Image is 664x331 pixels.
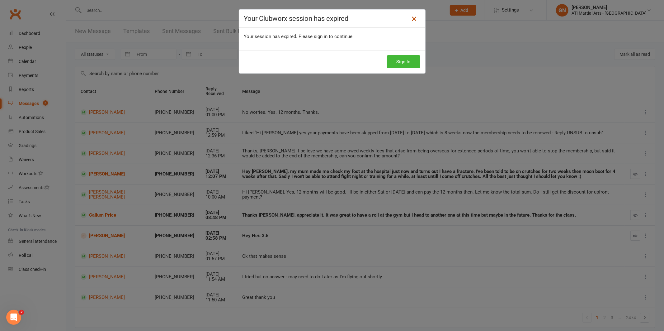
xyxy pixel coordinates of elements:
[244,34,354,39] span: Your session has expired. Please sign in to continue.
[19,310,24,315] span: 2
[6,310,21,325] iframe: Intercom live chat
[409,14,419,24] a: Close
[387,55,420,68] button: Sign In
[244,15,420,22] h4: Your Clubworx session has expired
